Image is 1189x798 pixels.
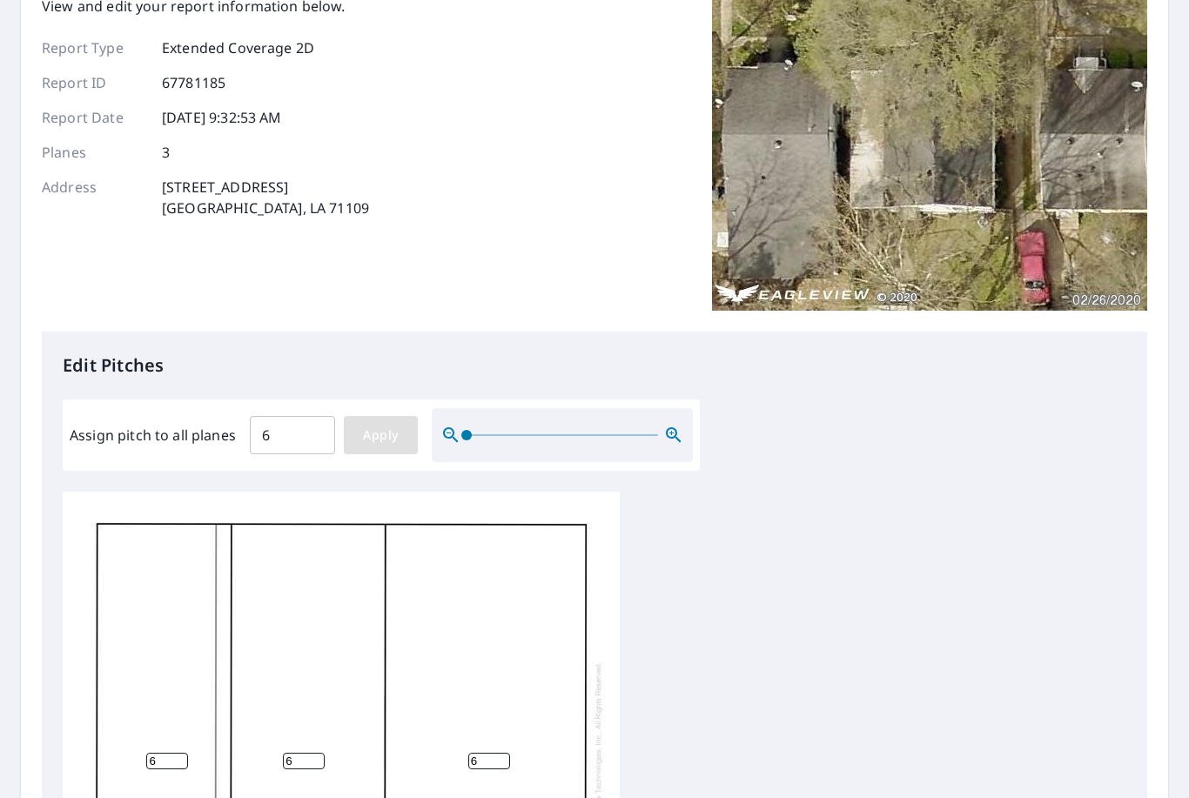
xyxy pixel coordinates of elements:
[162,72,225,93] p: 67781185
[162,37,314,58] p: Extended Coverage 2D
[358,425,404,446] span: Apply
[42,37,146,58] p: Report Type
[70,425,236,446] label: Assign pitch to all planes
[344,416,418,454] button: Apply
[162,107,282,128] p: [DATE] 9:32:53 AM
[42,72,146,93] p: Report ID
[42,107,146,128] p: Report Date
[250,411,335,459] input: 00.0
[42,142,146,163] p: Planes
[162,177,369,218] p: [STREET_ADDRESS] [GEOGRAPHIC_DATA], LA 71109
[63,352,1126,379] p: Edit Pitches
[162,142,170,163] p: 3
[42,177,146,218] p: Address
